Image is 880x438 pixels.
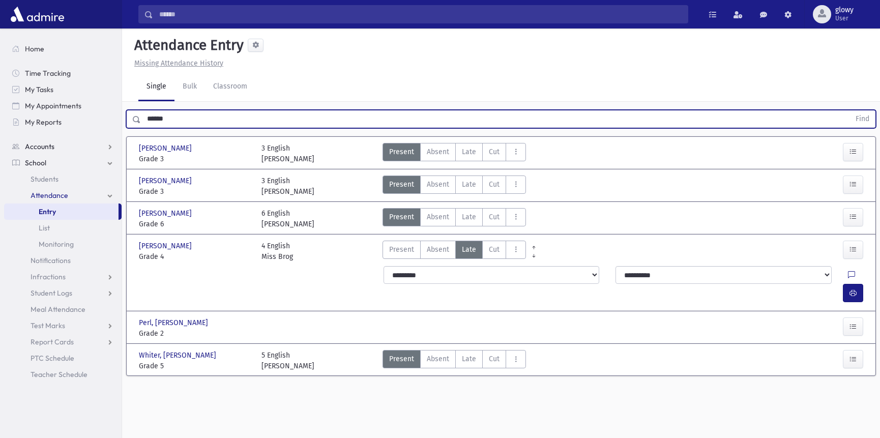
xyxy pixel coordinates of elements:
span: Home [25,44,44,53]
span: School [25,158,46,167]
div: 5 English [PERSON_NAME] [261,350,314,371]
span: Cut [489,354,500,364]
a: List [4,220,122,236]
div: AttTypes [383,350,526,371]
span: Report Cards [31,337,74,346]
span: Accounts [25,142,54,151]
span: Late [462,147,476,157]
u: Missing Attendance History [134,59,223,68]
a: Time Tracking [4,65,122,81]
span: Present [389,244,414,255]
span: Absent [427,179,449,190]
div: 3 English [PERSON_NAME] [261,176,314,197]
span: Whiter, [PERSON_NAME] [139,350,218,361]
span: Late [462,244,476,255]
a: Infractions [4,269,122,285]
a: PTC Schedule [4,350,122,366]
span: Student Logs [31,288,72,298]
span: Test Marks [31,321,65,330]
span: Absent [427,147,449,157]
div: 3 English [PERSON_NAME] [261,143,314,164]
a: Entry [4,203,119,220]
span: Late [462,212,476,222]
span: Cut [489,147,500,157]
span: My Reports [25,118,62,127]
div: AttTypes [383,241,526,262]
span: Grade 2 [139,328,251,339]
img: AdmirePro [8,4,67,24]
span: List [39,223,50,232]
span: Cut [489,212,500,222]
span: Grade 3 [139,154,251,164]
span: Grade 6 [139,219,251,229]
span: [PERSON_NAME] [139,208,194,219]
a: Home [4,41,122,57]
div: 6 English [PERSON_NAME] [261,208,314,229]
button: Find [849,110,875,128]
a: Monitoring [4,236,122,252]
span: Late [462,354,476,364]
span: Notifications [31,256,71,265]
span: Absent [427,354,449,364]
a: Student Logs [4,285,122,301]
span: [PERSON_NAME] [139,143,194,154]
a: Accounts [4,138,122,155]
span: [PERSON_NAME] [139,176,194,186]
a: Meal Attendance [4,301,122,317]
span: Students [31,174,58,184]
a: Attendance [4,187,122,203]
a: My Reports [4,114,122,130]
a: School [4,155,122,171]
span: Present [389,354,414,364]
span: Attendance [31,191,68,200]
h5: Attendance Entry [130,37,244,54]
span: Perl, [PERSON_NAME] [139,317,210,328]
a: Test Marks [4,317,122,334]
span: Cut [489,179,500,190]
span: Present [389,147,414,157]
span: Cut [489,244,500,255]
span: Late [462,179,476,190]
span: My Appointments [25,101,81,110]
span: Grade 3 [139,186,251,197]
input: Search [153,5,688,23]
a: Report Cards [4,334,122,350]
a: Notifications [4,252,122,269]
span: Absent [427,212,449,222]
span: [PERSON_NAME] [139,241,194,251]
span: My Tasks [25,85,53,94]
span: Monitoring [39,240,74,249]
span: glowy [835,6,854,14]
a: Classroom [205,73,255,101]
span: Present [389,212,414,222]
span: Entry [39,207,56,216]
a: Missing Attendance History [130,59,223,68]
span: Absent [427,244,449,255]
div: AttTypes [383,143,526,164]
span: Grade 4 [139,251,251,262]
a: My Tasks [4,81,122,98]
a: My Appointments [4,98,122,114]
span: Meal Attendance [31,305,85,314]
a: Teacher Schedule [4,366,122,383]
span: Time Tracking [25,69,71,78]
a: Single [138,73,174,101]
div: 4 English Miss Brog [261,241,293,262]
span: PTC Schedule [31,354,74,363]
span: User [835,14,854,22]
span: Infractions [31,272,66,281]
span: Teacher Schedule [31,370,87,379]
div: AttTypes [383,176,526,197]
div: AttTypes [383,208,526,229]
a: Bulk [174,73,205,101]
span: Present [389,179,414,190]
span: Grade 5 [139,361,251,371]
a: Students [4,171,122,187]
